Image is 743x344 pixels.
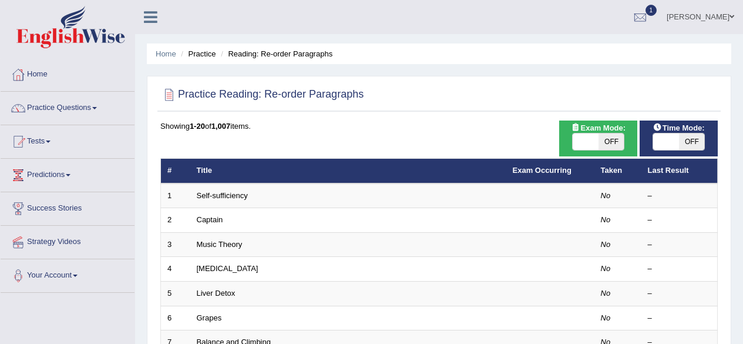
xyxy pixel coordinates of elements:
em: No [601,289,611,298]
em: No [601,240,611,249]
a: Grapes [197,313,222,322]
a: Music Theory [197,240,243,249]
a: Liver Detox [197,289,236,298]
a: Exam Occurring [513,166,571,175]
b: 1,007 [211,122,231,131]
a: Self-sufficiency [197,191,248,200]
h2: Practice Reading: Re-order Paragraphs [160,86,364,103]
th: Last Result [641,159,718,183]
th: Taken [594,159,641,183]
span: OFF [599,133,624,150]
span: Time Mode: [648,122,710,134]
a: Predictions [1,159,135,188]
em: No [601,313,611,322]
a: Home [156,49,176,58]
a: Strategy Videos [1,226,135,255]
a: Tests [1,125,135,155]
em: No [601,191,611,200]
div: – [648,263,711,275]
div: – [648,288,711,299]
div: – [648,239,711,251]
span: 1 [645,5,657,16]
td: 5 [161,282,190,306]
a: Your Account [1,259,135,289]
td: 4 [161,257,190,282]
a: Success Stories [1,192,135,222]
div: – [648,313,711,324]
em: No [601,215,611,224]
td: 1 [161,183,190,208]
td: 3 [161,232,190,257]
b: 1-20 [190,122,205,131]
em: No [601,264,611,273]
a: Practice Questions [1,92,135,121]
a: Home [1,58,135,88]
td: 6 [161,306,190,330]
div: – [648,191,711,202]
a: [MEDICAL_DATA] [197,264,258,273]
div: – [648,215,711,226]
span: OFF [679,133,705,150]
td: 2 [161,208,190,233]
a: Captain [197,215,223,224]
span: Exam Mode: [567,122,630,134]
div: Show exams occurring in exams [559,121,637,156]
li: Reading: Re-order Paragraphs [218,48,332,59]
th: # [161,159,190,183]
th: Title [190,159,506,183]
li: Practice [178,48,216,59]
div: Showing of items. [160,121,718,132]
